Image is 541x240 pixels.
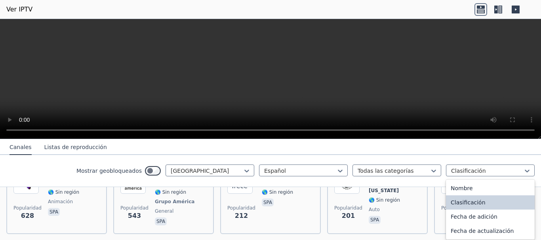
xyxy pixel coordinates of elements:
[155,189,186,195] font: 🌎 Sin región
[369,188,399,193] font: [US_STATE]
[50,209,58,215] font: spa
[48,199,73,204] font: animación
[235,212,248,219] font: 212
[48,189,79,195] font: 🌎 Sin región
[76,168,142,174] font: Mostrar geobloqueados
[441,205,469,211] font: Popularidad
[370,217,379,223] font: spa
[44,140,107,155] button: Listas de reproducción
[369,207,380,212] font: auto
[334,205,362,211] font: Popularidad
[451,214,497,220] font: Fecha de adición
[451,199,486,206] font: Clasificación
[342,212,355,219] font: 201
[263,200,272,205] font: spa
[369,197,400,203] font: 🌎 Sin región
[10,140,32,155] button: Canales
[6,6,32,13] font: Ver IPTV
[13,205,42,211] font: Popularidad
[156,219,165,224] font: spa
[451,228,514,234] font: Fecha de actualización
[128,212,141,219] font: 543
[227,205,255,211] font: Popularidad
[10,144,32,150] font: Canales
[262,189,293,195] font: 🌎 Sin región
[120,205,149,211] font: Popularidad
[155,199,195,204] font: Grupo América
[6,5,32,14] a: Ver IPTV
[451,185,473,191] font: Nombre
[155,208,173,214] font: general
[21,212,34,219] font: 628
[44,144,107,150] font: Listas de reproducción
